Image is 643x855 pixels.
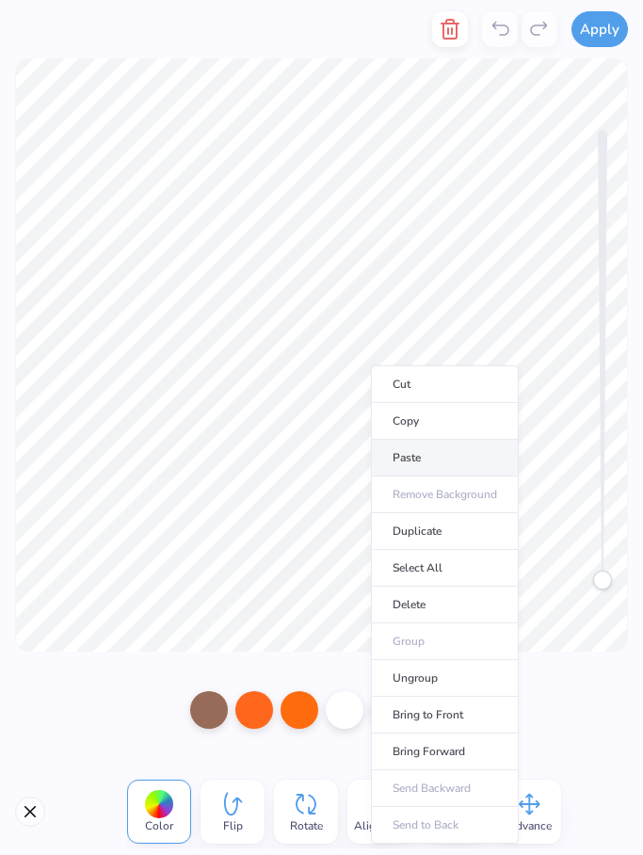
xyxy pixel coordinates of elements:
li: Delete [371,587,519,623]
span: Color [145,818,173,833]
span: Advance [507,818,552,833]
button: Close [15,797,45,827]
li: Cut [371,365,519,403]
li: Duplicate [371,513,519,550]
li: Bring Forward [371,734,519,770]
button: Apply [571,11,628,47]
li: Bring to Front [371,697,519,734]
span: Flip [223,818,243,833]
li: Paste [371,440,519,476]
li: Ungroup [371,660,519,697]
li: Select All [371,550,519,587]
span: Rotate [290,818,323,833]
span: Alignment [354,818,408,833]
div: Accessibility label [593,571,612,589]
li: Copy [371,403,519,440]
